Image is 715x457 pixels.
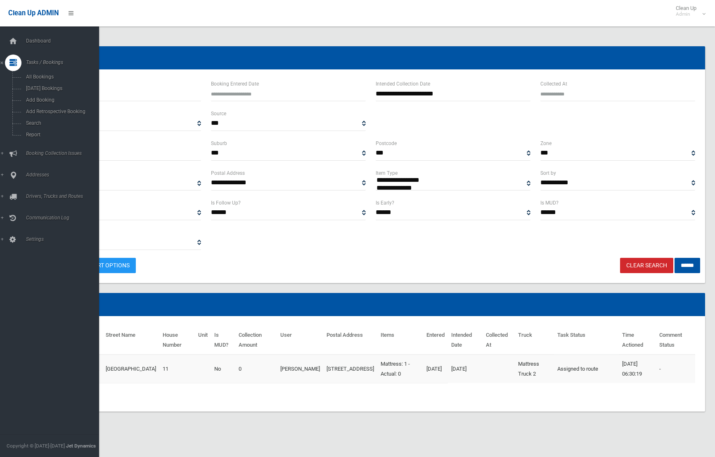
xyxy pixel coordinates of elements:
[24,60,99,65] span: Tasks / Bookings
[656,355,695,383] td: -
[676,11,696,17] small: Admin
[448,326,483,355] th: Intended Date
[619,355,656,383] td: [DATE] 06:30:19
[159,326,195,355] th: House Number
[448,355,483,383] td: [DATE]
[24,193,99,199] span: Drivers, Trucks and Routes
[423,326,448,355] th: Entered
[323,355,377,383] td: [STREET_ADDRESS]
[24,97,92,103] span: Add Booking
[515,355,554,383] td: Mattress Truck 2
[619,326,656,355] th: Time Actioned
[211,355,235,383] td: No
[24,74,92,80] span: All Bookings
[195,326,211,355] th: Unit
[211,326,235,355] th: Is MUD?
[24,38,99,44] span: Dashboard
[8,9,59,17] span: Clean Up ADMIN
[235,355,277,383] td: 0
[66,443,96,449] strong: Jet Dynamics
[24,120,92,126] span: Search
[656,326,695,355] th: Comment Status
[483,326,515,355] th: Collected At
[24,132,92,138] span: Report
[515,326,554,355] th: Truck
[24,215,99,221] span: Communication Log
[159,355,195,383] td: 11
[554,326,619,355] th: Task Status
[323,326,377,355] th: Postal Address
[277,326,323,355] th: User
[377,326,424,355] th: Items
[620,258,673,273] a: Clear Search
[102,326,159,355] th: Street Name
[376,79,430,88] label: Intended Collection Date
[554,355,619,383] td: Assigned to route
[24,150,99,156] span: Booking Collection Issues
[24,86,92,91] span: [DATE] Bookings
[235,326,277,355] th: Collection Amount
[24,172,99,178] span: Addresses
[277,355,323,383] td: [PERSON_NAME]
[211,79,259,88] label: Booking Entered Date
[24,236,99,242] span: Settings
[76,258,136,273] a: Export Options
[24,109,92,114] span: Add Retrospective Booking
[672,5,705,17] span: Clean Up
[7,443,65,449] span: Copyright © [DATE]-[DATE]
[423,355,448,383] td: [DATE]
[377,355,424,383] td: Mattress: 1 - Actual: 0
[376,169,398,178] label: Item Type
[540,79,567,88] label: Collected At
[102,355,159,383] td: [GEOGRAPHIC_DATA]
